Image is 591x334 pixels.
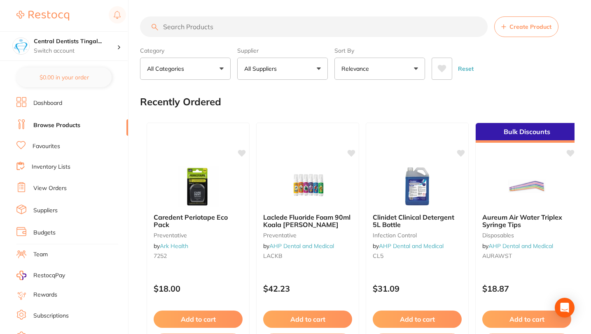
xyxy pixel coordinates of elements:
[33,271,65,280] span: RestocqPay
[16,271,65,280] a: RestocqPay
[171,166,225,207] img: Caredent Periotape Eco Pack
[244,65,280,73] p: All Suppliers
[482,253,571,259] small: AURAWST
[13,38,29,54] img: Central Dentists Tingalpa
[16,11,69,21] img: Restocq Logo
[281,166,334,207] img: Laclede Fluoride Foam 90ml Koala Berry
[500,166,554,207] img: Aureum Air Water Triplex Syringe Tips
[237,47,328,54] label: Supplier
[154,253,243,259] small: 7252
[33,121,80,130] a: Browse Products
[140,16,488,37] input: Search Products
[263,284,352,293] p: $42.23
[263,232,352,239] small: preventative
[482,284,571,293] p: $18.87
[33,312,69,320] a: Subscriptions
[16,271,26,280] img: RestocqPay
[494,16,558,37] button: Create Product
[390,166,444,207] img: Clinidet Clinical Detergent 5L Bottle
[154,213,243,229] b: Caredent Periotape Eco Pack
[154,232,243,239] small: preventative
[373,213,462,229] b: Clinidet Clinical Detergent 5L Bottle
[140,58,231,80] button: All Categories
[555,298,575,318] div: Open Intercom Messenger
[334,58,425,80] button: Relevance
[34,37,117,46] h4: Central Dentists Tingalpa
[237,58,328,80] button: All Suppliers
[140,47,231,54] label: Category
[263,311,352,328] button: Add to cart
[32,163,70,171] a: Inventory Lists
[456,58,476,80] button: Reset
[373,232,462,239] small: infection control
[33,291,57,299] a: Rewards
[147,65,187,73] p: All Categories
[341,65,372,73] p: Relevance
[16,6,69,25] a: Restocq Logo
[482,242,553,250] span: by
[482,311,571,328] button: Add to cart
[482,232,571,239] small: disposables
[263,253,352,259] small: LACKB
[154,284,243,293] p: $18.00
[140,96,221,108] h2: Recently Ordered
[33,206,58,215] a: Suppliers
[33,142,60,151] a: Favourites
[263,242,334,250] span: by
[33,229,56,237] a: Budgets
[476,123,578,143] div: Bulk Discounts
[373,284,462,293] p: $31.09
[373,311,462,328] button: Add to cart
[373,242,444,250] span: by
[16,67,112,87] button: $0.00 in your order
[33,184,67,193] a: View Orders
[154,242,188,250] span: by
[334,47,425,54] label: Sort By
[488,242,553,250] a: AHP Dental and Medical
[373,253,462,259] small: CL5
[509,23,551,30] span: Create Product
[34,47,117,55] p: Switch account
[33,250,48,259] a: Team
[379,242,444,250] a: AHP Dental and Medical
[154,311,243,328] button: Add to cart
[263,213,352,229] b: Laclede Fluoride Foam 90ml Koala Berry
[482,213,571,229] b: Aureum Air Water Triplex Syringe Tips
[269,242,334,250] a: AHP Dental and Medical
[33,99,62,107] a: Dashboard
[160,242,188,250] a: Ark Health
